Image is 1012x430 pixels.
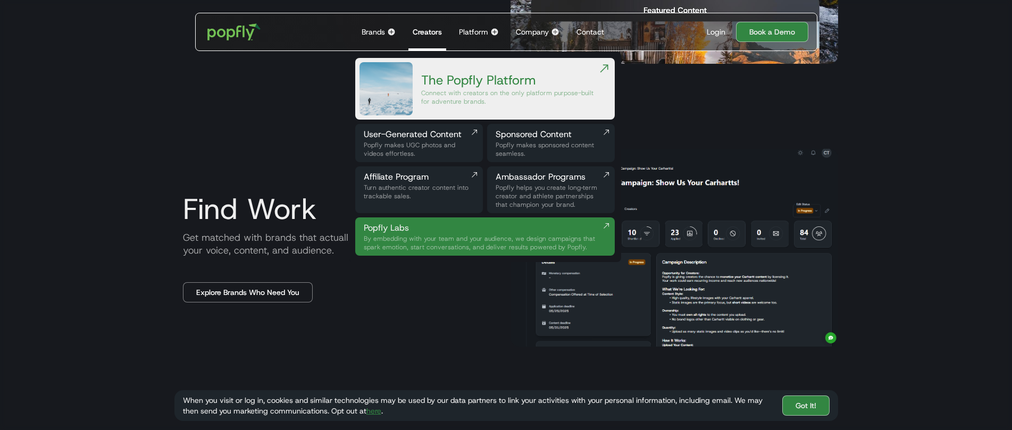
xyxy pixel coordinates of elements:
[496,141,606,158] div: Popfly makes sponsored content seamless.
[362,27,385,37] div: Brands
[200,16,269,48] a: home
[174,193,317,225] h3: Find Work
[355,124,483,162] a: User-Generated ContentPopfly makes UGC photos and videos effortless.
[355,217,615,256] a: Popfly LabsBy embedding with your team and your audience, we design campaigns that spark emotion,...
[496,183,606,209] div: Popfly helps you create long‑term creator and athlete partnerships that champion your brand.
[366,406,381,416] a: here
[487,166,615,213] a: Ambassador ProgramsPopfly helps you create long‑term creator and athlete partnerships that champi...
[183,282,313,302] a: Explore Brands Who Need You
[364,183,474,200] div: Turn authentic creator content into trackable sales.
[576,27,604,37] div: Contact
[702,27,730,37] a: Login
[421,89,598,106] div: Connect with creators on the only platform purpose-built for adventure brands.
[413,27,442,37] div: Creators
[459,27,488,37] div: Platform
[364,141,474,158] div: Popfly makes UGC photos and videos effortless.
[183,395,774,416] div: When you visit or log in, cookies and similar technologies may be used by our data partners to li...
[707,27,725,37] div: Login
[736,22,808,42] a: Book a Demo
[421,72,598,89] div: The Popfly Platform
[355,58,615,120] a: The Popfly PlatformConnect with creators on the only platform purpose-built for adventure brands.
[496,128,606,141] div: Sponsored Content
[364,234,598,251] div: By embedding with your team and your audience, we design campaigns that spark emotion, start conv...
[496,171,606,183] div: Ambassador Programs
[364,171,474,183] div: Affiliate Program
[516,27,549,37] div: Company
[572,13,608,50] a: Contact
[364,222,598,234] div: Popfly Labs
[487,124,615,162] a: Sponsored ContentPopfly makes sponsored content seamless.
[174,231,502,257] p: Get matched with brands that actually align with your voice, content, and audience.
[364,128,474,141] div: User-Generated Content
[408,13,446,50] a: Creators
[782,395,830,416] a: Got It!
[355,166,483,213] a: Affiliate ProgramTurn authentic creator content into trackable sales.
